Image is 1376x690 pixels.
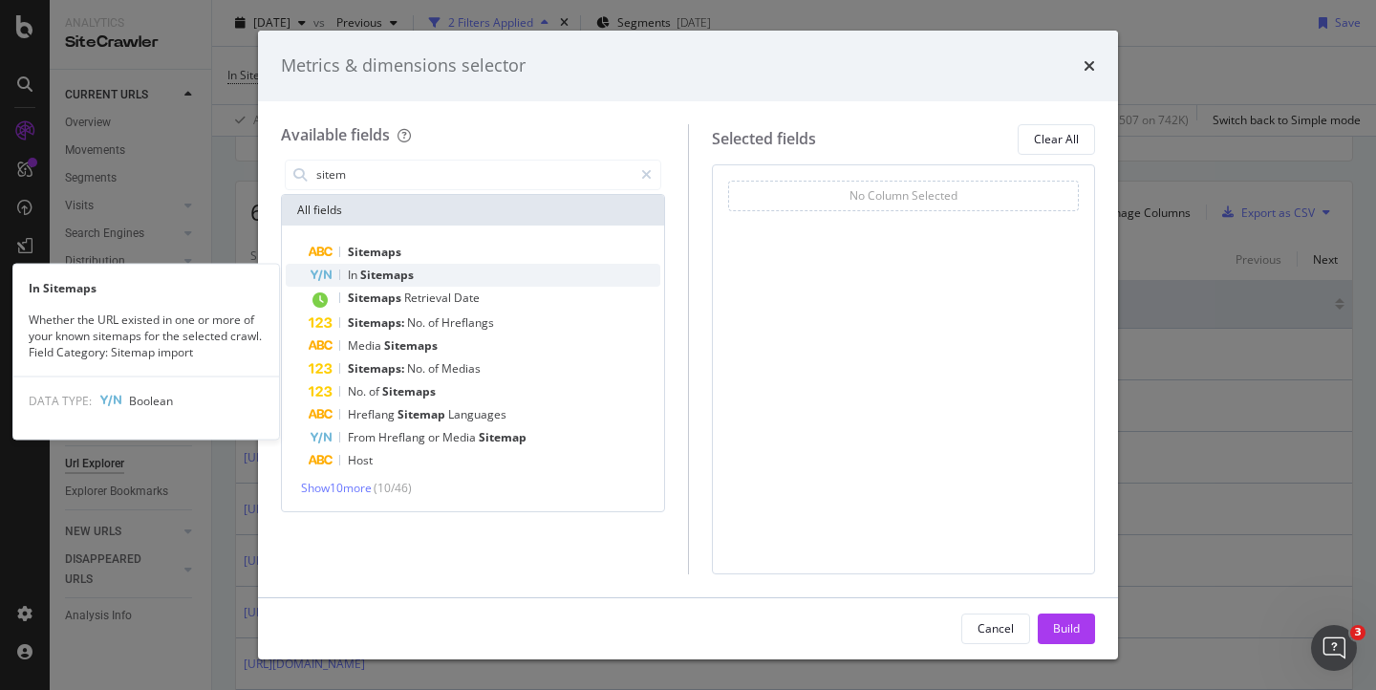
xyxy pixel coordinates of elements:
div: Whether the URL existed in one or more of your known sitemaps for the selected crawl. Field Categ... [13,312,279,360]
span: Media [442,429,479,445]
span: No. [407,360,428,377]
div: All fields [282,195,664,226]
div: In Sitemaps [13,280,279,296]
span: 3 [1350,625,1365,640]
button: Cancel [961,614,1030,644]
div: Clear All [1034,131,1079,147]
span: Retrieval [404,290,454,306]
div: times [1084,54,1095,78]
span: Sitemaps [384,337,438,354]
span: Sitemap [398,406,448,422]
button: Clear All [1018,124,1095,155]
span: No. [348,383,369,399]
div: modal [258,31,1118,659]
div: Selected fields [712,128,816,150]
span: Date [454,290,480,306]
iframe: Intercom live chat [1311,625,1357,671]
span: Sitemaps: [348,360,407,377]
span: No. [407,314,428,331]
span: Medias [441,360,481,377]
span: In [348,267,360,283]
span: of [428,314,441,331]
div: Cancel [978,620,1014,636]
span: Hreflang [378,429,428,445]
span: Sitemaps [382,383,436,399]
span: Host [348,452,373,468]
button: Build [1038,614,1095,644]
div: Metrics & dimensions selector [281,54,526,78]
div: Available fields [281,124,390,145]
div: No Column Selected [849,187,957,204]
span: Hreflangs [441,314,494,331]
span: Media [348,337,384,354]
span: Languages [448,406,506,422]
span: Show 10 more [301,480,372,496]
span: of [369,383,382,399]
span: Sitemaps: [348,314,407,331]
span: Sitemap [479,429,527,445]
span: of [428,360,441,377]
span: Sitemaps [348,244,401,260]
input: Search by field name [314,161,633,189]
span: Sitemaps [348,290,404,306]
span: Hreflang [348,406,398,422]
span: or [428,429,442,445]
span: From [348,429,378,445]
span: ( 10 / 46 ) [374,480,412,496]
div: Build [1053,620,1080,636]
span: Sitemaps [360,267,414,283]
